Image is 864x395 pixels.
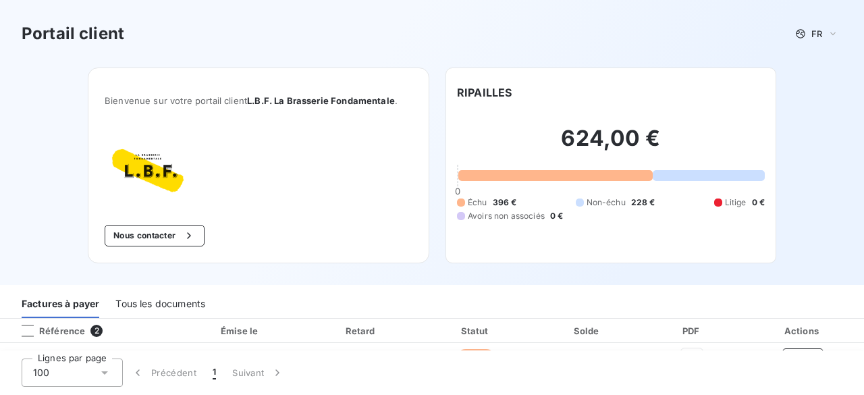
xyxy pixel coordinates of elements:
span: 0 € [752,196,765,209]
button: Nous contacter [105,225,205,246]
span: 0 € [550,210,563,222]
button: 1 [205,359,224,387]
h6: RIPAILLES [457,84,512,101]
div: Retard [306,324,416,338]
span: Échu [468,196,487,209]
span: Non-échu [587,196,626,209]
span: 100 [33,366,49,379]
div: Factures à payer [22,290,99,318]
span: 2 [90,325,103,337]
button: Payer [782,348,824,370]
h2: 624,00 € [457,125,765,165]
img: Company logo [105,138,191,203]
span: L.B.F. La Brasserie Fondamentale [247,95,395,106]
div: PDF [645,324,739,338]
div: Solde [535,324,640,338]
button: Suivant [224,359,292,387]
div: Émise le [180,324,301,338]
span: 228 € [631,196,655,209]
span: 1 [213,366,216,379]
div: Statut [422,324,529,338]
span: FR [811,28,822,39]
span: échue [456,349,496,369]
div: Référence [11,325,85,337]
span: Litige [725,196,747,209]
h3: Portail client [22,22,124,46]
div: Actions [745,324,861,338]
span: 396 € [493,196,517,209]
button: Précédent [123,359,205,387]
span: Avoirs non associés [468,210,545,222]
span: 0 [455,186,460,196]
span: Bienvenue sur votre portail client . [105,95,412,106]
div: Tous les documents [115,290,205,318]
